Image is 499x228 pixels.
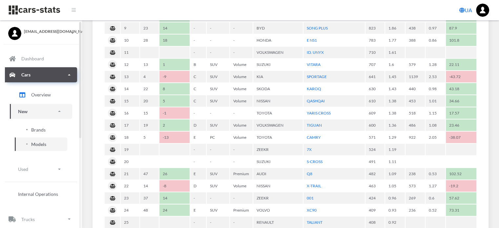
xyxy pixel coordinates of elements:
td: 14 [159,192,190,204]
td: 34.66 [446,95,476,107]
a: QASHQAI [307,98,325,103]
td: 4 [140,71,159,82]
td: 1.27 [426,180,445,192]
a: X-TRAIL [307,183,321,188]
a: Used [10,162,72,176]
td: -13 [159,132,190,143]
td: 783 [365,34,385,46]
td: 0.97 [426,22,445,34]
a: Brands [15,123,67,136]
td: 18 [121,132,139,143]
a: VITARA [307,62,321,67]
a: Dashboard [5,51,77,66]
td: - [190,34,206,46]
td: 1.11 [385,156,405,167]
td: 22 [121,180,139,192]
td: HONDA [253,34,303,46]
td: - [190,107,206,119]
td: 22.11 [446,59,476,70]
td: Volume [230,71,253,82]
td: 238 [405,168,425,179]
td: Volume [230,180,253,192]
td: 388 [405,34,425,46]
td: SUV [207,83,229,94]
td: 0.98 [426,83,445,94]
td: - [190,22,206,34]
a: TALIANT [307,220,322,225]
td: 2.05 [426,132,445,143]
td: 463 [365,180,385,192]
td: 573 [405,180,425,192]
p: Trucks [21,215,35,223]
td: 1.43 [385,83,405,94]
td: 1.61 [385,47,405,58]
td: B [190,59,206,70]
td: - [207,22,229,34]
td: 43.18 [446,83,476,94]
td: 922 [405,132,425,143]
td: 408 [365,217,385,228]
td: D [190,180,206,192]
td: - [207,107,229,119]
td: 571 [365,132,385,143]
td: - [230,34,253,46]
td: - [190,47,206,58]
td: - [207,34,229,46]
td: - [230,22,253,34]
td: TOYOTA [253,132,303,143]
td: SUZUKI [253,59,303,70]
a: UA [457,4,475,17]
td: 453 [405,95,425,107]
td: 12 [121,59,139,70]
td: 491 [365,156,385,167]
td: 0.6 [426,192,445,204]
td: - [230,217,253,228]
td: 14 [140,180,159,192]
td: 1.86 [385,22,405,34]
td: 438 [405,22,425,34]
td: 1.29 [385,132,405,143]
p: Used [18,165,28,173]
td: VOLVO [253,204,303,216]
td: 13 [121,71,139,82]
a: New [10,104,72,119]
td: SUV [207,71,229,82]
a: Q8 [307,171,312,176]
td: - [190,144,206,155]
td: 47 [140,168,159,179]
td: 0.92 [385,217,405,228]
td: 15 [121,95,139,107]
a: YARIS CROSS [307,111,331,115]
td: 1 [159,59,190,70]
td: E [190,204,206,216]
td: 48 [140,204,159,216]
a: Trucks [5,212,77,227]
td: 579 [405,59,425,70]
td: -38.07 [446,132,476,143]
td: 518 [405,107,425,119]
td: SUV [207,168,229,179]
td: Volume [230,119,253,131]
td: 1.15 [426,107,445,119]
td: Premium [230,168,253,179]
td: 610 [365,95,385,107]
td: 26 [159,168,190,179]
td: SUV [207,95,229,107]
td: 101.8 [446,34,476,46]
td: Premium [230,204,253,216]
td: Volume [230,132,253,143]
td: SUV [207,59,229,70]
td: 13 [140,59,159,70]
a: Internal Operations [10,187,72,201]
span: [EMAIL_ADDRESS][DOMAIN_NAME] [24,29,74,34]
td: 87.9 [446,22,476,34]
td: SUV [207,180,229,192]
td: 1.05 [385,180,405,192]
a: [EMAIL_ADDRESS][DOMAIN_NAME] [8,27,74,34]
td: 236 [405,204,425,216]
td: SKODA [253,83,303,94]
td: 609 [365,107,385,119]
a: TIGUAN [307,123,322,128]
td: SUZUKI [253,156,303,167]
span: Internal Operations [18,191,58,197]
